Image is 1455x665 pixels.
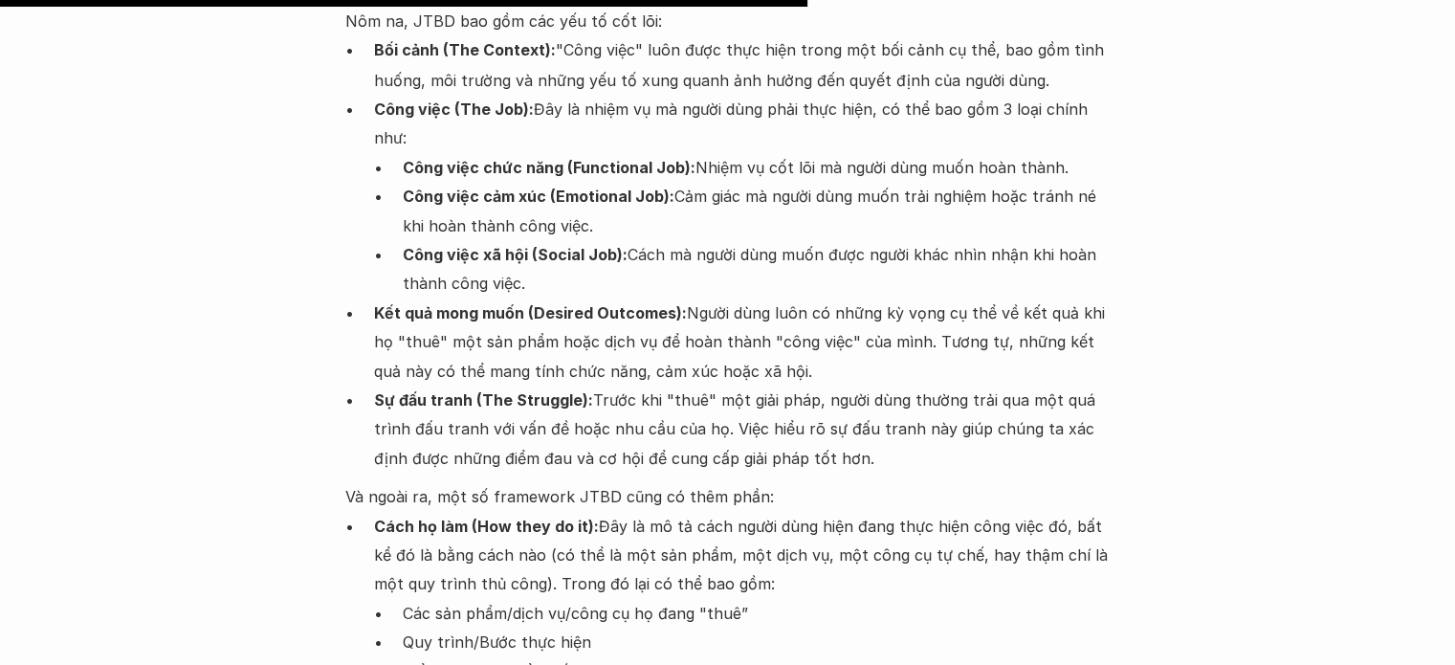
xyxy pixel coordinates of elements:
strong: Kết quả mong muốn (Desired Outcomes): [374,302,687,321]
p: Các sản phẩm/dịch vụ/công cụ họ đang "thuê” [403,598,1111,627]
strong: Công việc xã hội (Social Job): [403,244,628,263]
p: "Công việc" luôn được thực hiện trong một bối cảnh cụ thể, bao gồm tình huống, môi trường và nhữn... [374,35,1111,94]
p: Đây là nhiệm vụ mà người dùng phải thực hiện, có thể bao gồm 3 loại chính như: [374,94,1111,152]
p: Người dùng luôn có những kỳ vọng cụ thể về kết quả khi họ "thuê" một sản phẩm hoặc dịch vụ để hoà... [374,298,1111,385]
strong: Công việc (The Job): [374,99,534,118]
p: Quy trình/Bước thực hiện [403,627,1111,655]
p: Cảm giác mà người dùng muốn trải nghiệm hoặc tránh né khi hoàn thành công việc. [403,181,1111,239]
p: Cách mà người dùng muốn được người khác nhìn nhận khi hoàn thành công việc. [403,239,1111,298]
p: Và ngoài ra, một số framework JTBD cũng có thêm phần: [345,481,1111,510]
p: Trước khi "thuê" một giải pháp, người dùng thường trải qua một quá trình đấu tranh với vấn đề hoặ... [374,385,1111,472]
p: Đây là mô tả cách người dùng hiện đang thực hiện công việc đó, bất kể đó là bằng cách nào (có thể... [374,511,1111,598]
p: Nôm na, JTBD bao gồm các yếu tố cốt lõi: [345,7,1111,35]
p: Nhiệm vụ cốt lõi mà người dùng muốn hoàn thành. [403,152,1111,181]
strong: Công việc chức năng (Functional Job): [403,157,695,176]
strong: Bối cảnh (The Context): [374,40,556,59]
strong: Cách họ làm (How they do it): [374,516,599,535]
strong: Công việc cảm xúc (Emotional Job): [403,186,674,205]
strong: Sự đấu tranh (The Struggle): [374,389,593,409]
